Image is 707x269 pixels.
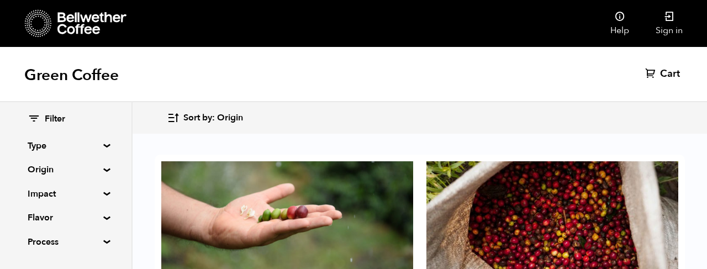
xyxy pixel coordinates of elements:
[183,112,243,124] span: Sort by: Origin
[28,139,104,152] summary: Type
[28,163,104,176] summary: Origin
[660,67,680,81] span: Cart
[28,187,104,201] summary: Impact
[645,67,683,81] a: Cart
[45,113,65,125] span: Filter
[28,211,104,224] summary: Flavor
[167,105,243,131] button: Sort by: Origin
[24,65,119,85] h1: Green Coffee
[28,235,104,249] summary: Process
